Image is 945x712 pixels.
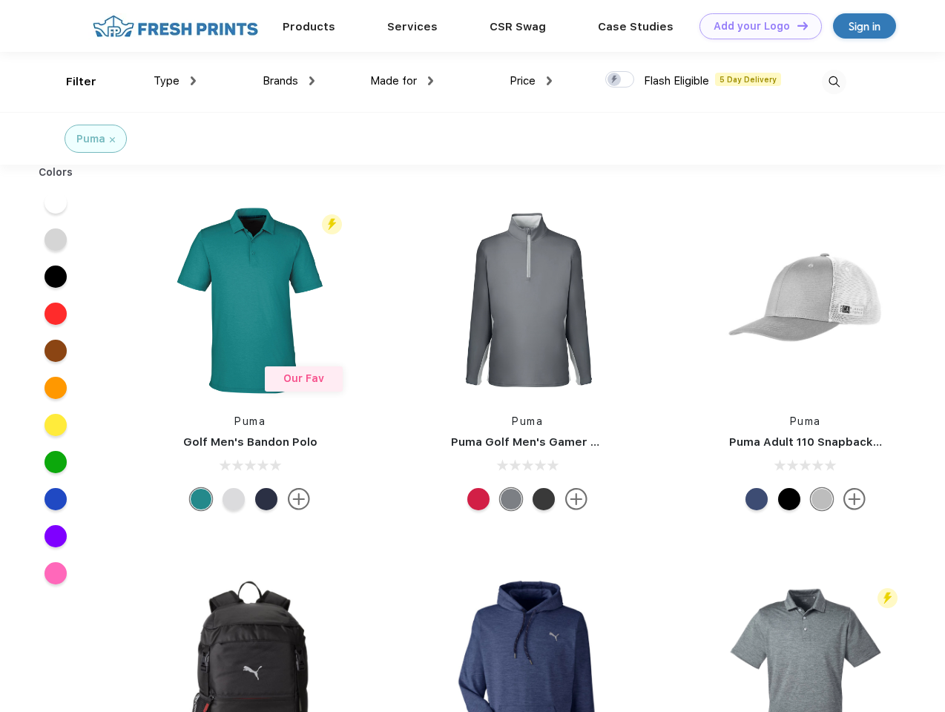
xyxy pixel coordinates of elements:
img: dropdown.png [191,76,196,85]
span: Made for [370,74,417,88]
span: Brands [263,74,298,88]
div: Filter [66,73,96,90]
div: Quiet Shade [500,488,522,510]
div: Puma Black [533,488,555,510]
div: Peacoat Qut Shd [745,488,768,510]
img: flash_active_toggle.svg [322,214,342,234]
span: Our Fav [283,372,324,384]
img: dropdown.png [309,76,315,85]
img: func=resize&h=266 [151,202,349,399]
div: Pma Blk Pma Blk [778,488,800,510]
img: func=resize&h=266 [707,202,904,399]
img: more.svg [288,488,310,510]
span: Type [154,74,180,88]
div: Navy Blazer [255,488,277,510]
a: Golf Men's Bandon Polo [183,435,317,449]
a: Puma [512,415,543,427]
div: Quarry with Brt Whit [811,488,833,510]
a: Sign in [833,13,896,39]
img: dropdown.png [547,76,552,85]
img: flash_active_toggle.svg [877,588,898,608]
a: Puma [790,415,821,427]
span: 5 Day Delivery [715,73,781,86]
a: CSR Swag [490,20,546,33]
a: Puma Golf Men's Gamer Golf Quarter-Zip [451,435,685,449]
div: Ski Patrol [467,488,490,510]
img: more.svg [565,488,587,510]
a: Puma [234,415,266,427]
img: more.svg [843,488,866,510]
img: fo%20logo%202.webp [88,13,263,39]
div: Puma [76,131,105,147]
img: dropdown.png [428,76,433,85]
img: filter_cancel.svg [110,137,115,142]
a: Services [387,20,438,33]
img: func=resize&h=266 [429,202,626,399]
img: DT [797,22,808,30]
a: Products [283,20,335,33]
div: Green Lagoon [190,488,212,510]
img: desktop_search.svg [822,70,846,94]
span: Flash Eligible [644,74,709,88]
div: Sign in [849,18,880,35]
div: High Rise [223,488,245,510]
div: Colors [27,165,85,180]
span: Price [510,74,536,88]
div: Add your Logo [714,20,790,33]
